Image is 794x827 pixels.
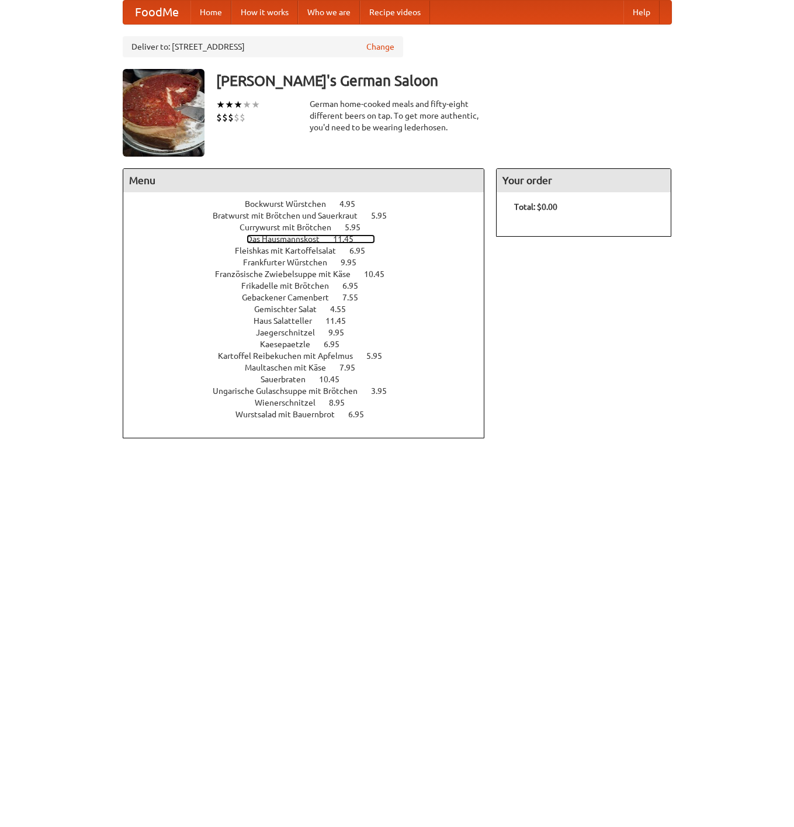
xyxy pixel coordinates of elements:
a: Recipe videos [360,1,430,24]
div: German home-cooked meals and fifty-eight different beers on tap. To get more authentic, you'd nee... [310,98,485,133]
a: Gemischter Salat 4.55 [254,304,367,314]
span: Ungarische Gulaschsuppe mit Brötchen [213,386,369,396]
a: Change [366,41,394,53]
a: Who we are [298,1,360,24]
span: 6.95 [349,246,377,255]
li: ★ [225,98,234,111]
span: Gebackener Camenbert [242,293,341,302]
li: ★ [234,98,242,111]
li: $ [216,111,222,124]
span: Das Hausmannskost [247,234,331,244]
li: $ [228,111,234,124]
a: Jaegerschnitzel 9.95 [256,328,366,337]
span: Bockwurst Würstchen [245,199,338,209]
a: Kartoffel Reibekuchen mit Apfelmus 5.95 [218,351,404,361]
span: Frankfurter Würstchen [243,258,339,267]
span: Haus Salatteller [254,316,324,326]
span: 6.95 [342,281,370,290]
img: angular.jpg [123,69,204,157]
span: 10.45 [319,375,351,384]
a: Fleishkas mit Kartoffelsalat 6.95 [235,246,387,255]
span: 3.95 [371,386,398,396]
a: Wienerschnitzel 8.95 [255,398,366,407]
a: Französische Zwiebelsuppe mit Käse 10.45 [215,269,406,279]
li: $ [240,111,245,124]
span: Currywurst mit Brötchen [240,223,343,232]
a: Currywurst mit Brötchen 5.95 [240,223,382,232]
span: Wienerschnitzel [255,398,327,407]
a: Frankfurter Würstchen 9.95 [243,258,378,267]
span: 10.45 [364,269,396,279]
a: Kaesepaetzle 6.95 [260,340,361,349]
span: 9.95 [328,328,356,337]
a: Frikadelle mit Brötchen 6.95 [241,281,380,290]
span: 6.95 [348,410,376,419]
li: ★ [216,98,225,111]
span: Kartoffel Reibekuchen mit Apfelmus [218,351,365,361]
span: Französische Zwiebelsuppe mit Käse [215,269,362,279]
span: 7.95 [339,363,367,372]
a: Haus Salatteller 11.45 [254,316,367,326]
span: Wurstsalad mit Bauernbrot [235,410,346,419]
a: How it works [231,1,298,24]
span: 7.55 [342,293,370,302]
h3: [PERSON_NAME]'s German Saloon [216,69,672,92]
span: 5.95 [366,351,394,361]
b: Total: $0.00 [514,202,557,212]
h4: Menu [123,169,484,192]
li: ★ [251,98,260,111]
div: Deliver to: [STREET_ADDRESS] [123,36,403,57]
span: Jaegerschnitzel [256,328,327,337]
a: Maultaschen mit Käse 7.95 [245,363,377,372]
span: Sauerbraten [261,375,317,384]
span: 9.95 [341,258,368,267]
span: Frikadelle mit Brötchen [241,281,341,290]
span: 8.95 [329,398,356,407]
span: 4.55 [330,304,358,314]
a: Home [190,1,231,24]
li: $ [234,111,240,124]
a: Gebackener Camenbert 7.55 [242,293,380,302]
span: Kaesepaetzle [260,340,322,349]
a: Bratwurst mit Brötchen und Sauerkraut 5.95 [213,211,408,220]
a: Das Hausmannskost 11.45 [247,234,375,244]
span: Fleishkas mit Kartoffelsalat [235,246,348,255]
span: 6.95 [324,340,351,349]
li: $ [222,111,228,124]
a: Ungarische Gulaschsuppe mit Brötchen 3.95 [213,386,408,396]
a: Help [623,1,660,24]
a: FoodMe [123,1,190,24]
h4: Your order [497,169,671,192]
span: Gemischter Salat [254,304,328,314]
span: 11.45 [325,316,358,326]
a: Bockwurst Würstchen 4.95 [245,199,377,209]
li: ★ [242,98,251,111]
a: Sauerbraten 10.45 [261,375,361,384]
a: Wurstsalad mit Bauernbrot 6.95 [235,410,386,419]
span: Bratwurst mit Brötchen und Sauerkraut [213,211,369,220]
span: 5.95 [345,223,372,232]
span: 11.45 [333,234,365,244]
span: 4.95 [339,199,367,209]
span: 5.95 [371,211,398,220]
span: Maultaschen mit Käse [245,363,338,372]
